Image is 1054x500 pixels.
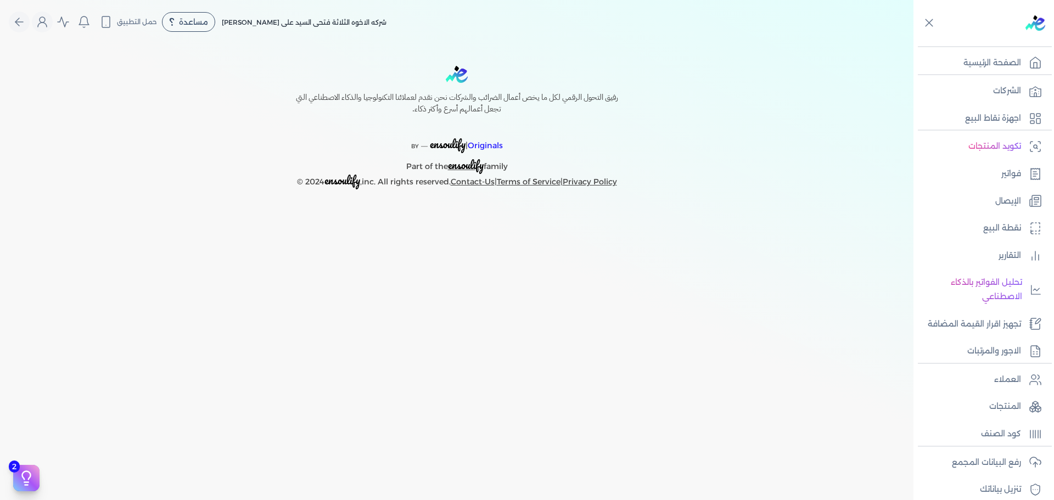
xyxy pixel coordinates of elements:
[117,17,157,27] span: حمل التطبيق
[272,124,641,154] p: |
[913,162,1047,186] a: فواتير
[162,12,215,32] div: مساعدة
[994,373,1021,387] p: العملاء
[928,317,1021,332] p: تجهيز اقرار القيمة المضافة
[968,139,1021,154] p: تكويد المنتجات
[563,177,617,187] a: Privacy Policy
[913,107,1047,130] a: اجهزة نقاط البيع
[913,80,1047,103] a: الشركات
[913,368,1047,391] a: العملاء
[468,141,503,150] span: Originals
[967,344,1021,358] p: الاجور والمرتبات
[446,66,468,83] img: logo
[9,460,20,473] span: 2
[497,177,560,187] a: Terms of Service
[980,482,1021,497] p: تنزيل بياناتك
[451,177,495,187] a: Contact-Us
[981,427,1021,441] p: كود الصنف
[913,395,1047,418] a: المنتجات
[272,92,641,115] h6: رفيق التحول الرقمي لكل ما يخص أعمال الضرائب والشركات نحن نقدم لعملائنا التكنولوجيا والذكاء الاصطن...
[272,173,641,189] p: © 2024 ,inc. All rights reserved. | |
[919,276,1022,304] p: تحليل الفواتير بالذكاء الاصطناعي
[965,111,1021,126] p: اجهزة نقاط البيع
[999,249,1021,263] p: التقارير
[324,172,360,189] span: ensoulify
[913,217,1047,240] a: نقطة البيع
[430,136,466,153] span: ensoulify
[913,135,1047,158] a: تكويد المنتجات
[913,271,1047,308] a: تحليل الفواتير بالذكاء الاصطناعي
[97,13,160,31] button: حمل التطبيق
[421,140,428,147] sup: __
[913,244,1047,267] a: التقارير
[13,465,40,491] button: 2
[913,340,1047,363] a: الاجور والمرتبات
[272,154,641,174] p: Part of the family
[989,400,1021,414] p: المنتجات
[913,190,1047,213] a: الإيصال
[993,84,1021,98] p: الشركات
[995,194,1021,209] p: الإيصال
[913,451,1047,474] a: رفع البيانات المجمع
[913,313,1047,336] a: تجهيز اقرار القيمة المضافة
[913,52,1047,75] a: الصفحة الرئيسية
[411,143,419,150] span: BY
[448,161,484,171] a: ensoulify
[952,456,1021,470] p: رفع البيانات المجمع
[983,221,1021,235] p: نقطة البيع
[222,18,386,26] span: شركه الاخوه الثلاثة فتحى السيد على [PERSON_NAME]
[1001,167,1021,181] p: فواتير
[448,156,484,173] span: ensoulify
[1025,15,1045,31] img: logo
[913,423,1047,446] a: كود الصنف
[963,56,1021,70] p: الصفحة الرئيسية
[179,18,208,26] span: مساعدة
